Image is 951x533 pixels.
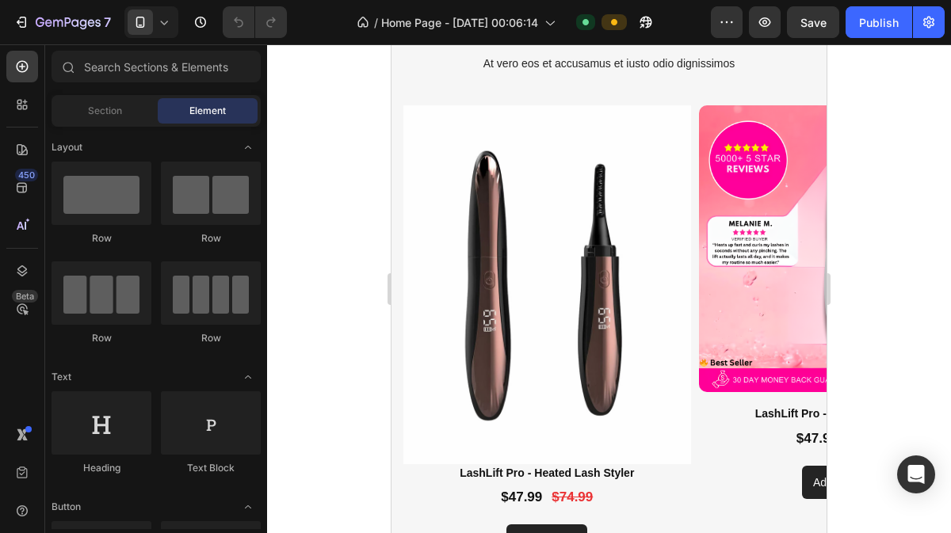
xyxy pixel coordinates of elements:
[235,135,261,160] span: Toggle open
[104,13,111,32] p: 7
[374,14,378,31] span: /
[6,6,118,38] button: 7
[403,384,448,405] div: $47.99
[161,231,261,246] div: Row
[422,431,480,445] div: Add to cart
[161,331,261,345] div: Row
[52,331,151,345] div: Row
[235,494,261,520] span: Toggle open
[161,461,261,475] div: Text Block
[411,421,491,455] button: Add to cart
[52,51,261,82] input: Search Sections & Elements
[381,14,538,31] span: Home Page - [DATE] 00:06:14
[307,360,595,378] h1: LashLift Pro - Heated Lash Styler
[52,461,151,475] div: Heading
[859,14,899,31] div: Publish
[223,6,287,38] div: Undo/Redo
[52,140,82,154] span: Layout
[189,104,226,118] span: Element
[235,364,261,390] span: Toggle open
[88,104,122,118] span: Section
[846,6,912,38] button: Publish
[52,231,151,246] div: Row
[52,500,81,514] span: Button
[12,290,38,303] div: Beta
[115,480,196,513] button: Add to cart
[787,6,839,38] button: Save
[897,455,935,493] div: Open Intercom Messenger
[15,169,38,181] div: 450
[52,370,71,384] span: Text
[391,44,827,533] iframe: Design area
[307,61,595,348] a: LashLift Pro - Heated Lash Styler
[800,16,827,29] span: Save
